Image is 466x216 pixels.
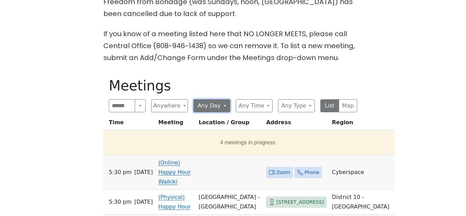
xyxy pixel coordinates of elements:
[305,168,319,177] span: Phone
[196,118,263,130] th: Location / Group
[193,99,230,112] button: Any Day
[134,197,153,207] span: [DATE]
[329,118,395,130] th: Region
[236,99,273,112] button: Any Time
[320,99,339,112] button: List
[109,99,135,112] input: Search
[158,159,191,185] a: (Online) Happy Hour Waikiki
[134,168,153,177] span: [DATE]
[263,118,329,130] th: Address
[196,190,263,215] td: [GEOGRAPHIC_DATA] - [GEOGRAPHIC_DATA]
[329,190,395,215] td: District 10 - [GEOGRAPHIC_DATA]
[151,99,188,112] button: Anywhere
[276,168,290,177] span: Zoom
[106,133,389,152] button: 4 meetings in progress
[109,197,132,207] span: 5:30 PM
[329,155,395,190] td: Cyberspace
[109,168,132,177] span: 5:30 PM
[109,77,357,94] h1: Meetings
[156,118,196,130] th: Meeting
[276,198,324,206] span: [STREET_ADDRESS]
[103,118,156,130] th: Time
[278,99,315,112] button: Any Type
[339,99,358,112] button: Map
[103,28,363,64] p: If you know of a meeting listed here that NO LONGER MEETS, please call Central Office (808-946-14...
[135,99,146,112] button: Search
[158,194,191,210] a: (Physical) Happy Hour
